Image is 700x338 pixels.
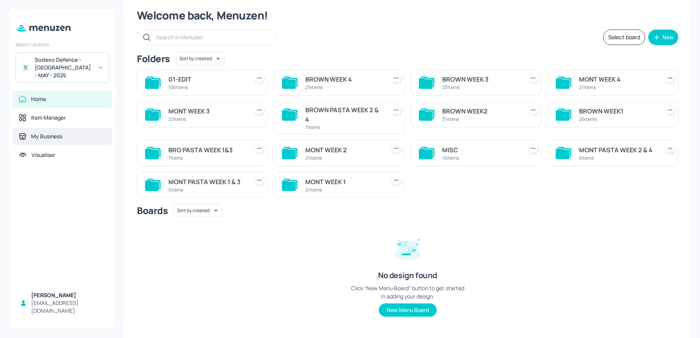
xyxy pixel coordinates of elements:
div: MONT WEEK 4 [579,75,656,84]
div: Item Manager [31,114,66,122]
div: Click “New Menu Board” button to get started in adding your design. [349,284,466,300]
button: Select board [603,30,645,45]
div: BROWN WEEK1 [579,106,656,116]
div: 21 items [579,84,656,91]
div: Boards [137,204,168,217]
div: 105 items [168,84,245,91]
div: Sort by created [174,203,222,218]
img: design-empty [388,228,427,267]
div: Sodexo Defence - [GEOGRAPHIC_DATA] - MAY - 2025 [35,56,93,79]
div: 5 items [168,186,245,193]
div: 21 items [305,186,382,193]
div: 7 items [168,155,245,161]
div: BROWN PASTA WEEK 2 & 4 [305,105,382,124]
div: No design found [378,270,437,281]
div: Home [31,95,46,103]
div: MISC [442,145,519,155]
div: Visualiser [31,151,55,159]
div: Welcome back, Menuzen! [137,9,678,23]
div: My Business [31,132,62,140]
div: MONT WEEK 2 [305,145,382,155]
div: 21 items [305,155,382,161]
div: MONT PASTA WEEK 2 & 4 [579,145,656,155]
div: BROWN WEEK 4 [305,75,382,84]
div: 7 items [305,124,382,131]
div: BROWN WEEK2 [442,106,519,116]
div: 01-EDIT [168,75,245,84]
div: New [662,35,674,40]
div: 22 items [168,116,245,122]
button: New Menu Board [379,303,437,317]
div: [PERSON_NAME] [31,291,106,299]
div: Sort by created [176,51,224,66]
div: S [21,63,30,72]
div: 23 items [442,84,519,91]
div: Folders [137,52,170,65]
div: 26 items [579,116,656,122]
div: Select Location [16,41,109,48]
div: MONT WEEK 3 [168,106,245,116]
div: BROWN WEEK 3 [442,75,519,84]
div: 31 items [442,116,519,122]
button: New [648,30,678,45]
div: MONT WEEK 1 [305,177,382,186]
div: 5 items [579,155,656,161]
div: 15 items [442,155,519,161]
div: 29 items [305,84,382,91]
input: Search in Menuzen [156,31,269,43]
div: [EMAIL_ADDRESS][DOMAIN_NAME] [31,299,106,315]
div: BRO PASTA WEEK 1&3 [168,145,245,155]
div: MONT PASTA WEEK 1 & 3 [168,177,245,186]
